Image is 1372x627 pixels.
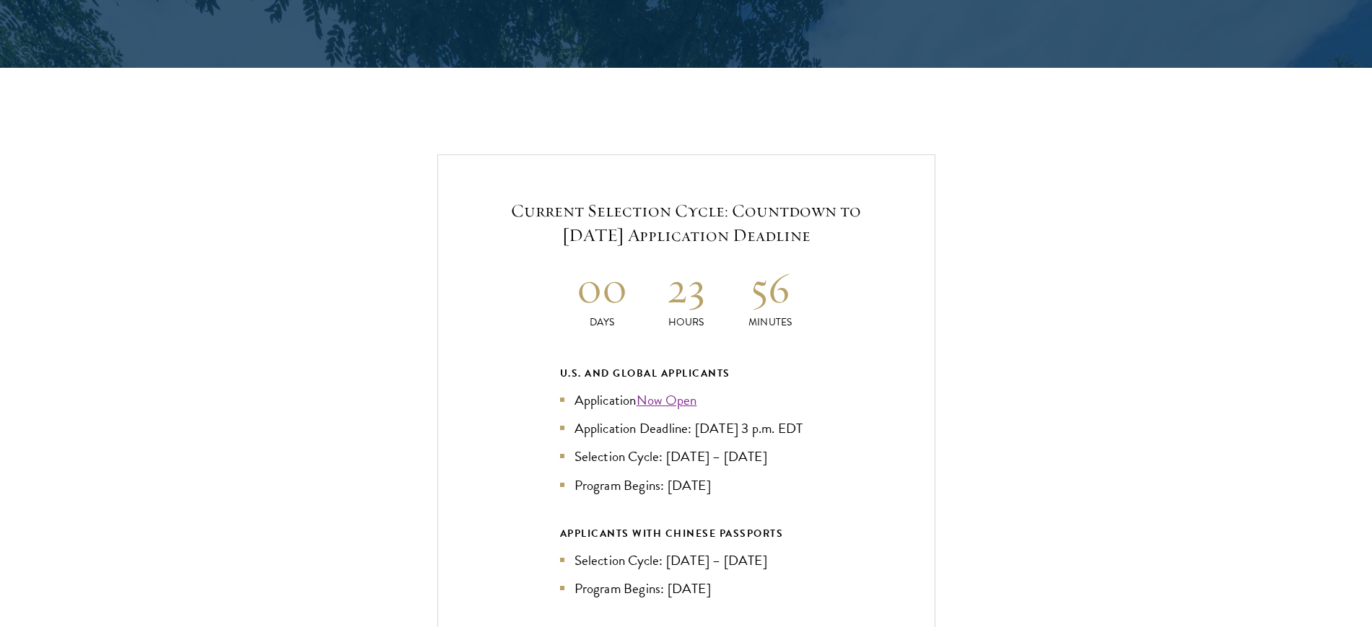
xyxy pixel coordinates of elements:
[560,550,813,571] li: Selection Cycle: [DATE] – [DATE]
[560,315,645,330] p: Days
[560,525,813,543] div: APPLICANTS WITH CHINESE PASSPORTS
[728,315,813,330] p: Minutes
[644,315,728,330] p: Hours
[560,418,813,439] li: Application Deadline: [DATE] 3 p.m. EDT
[560,364,813,382] div: U.S. and Global Applicants
[560,578,813,599] li: Program Begins: [DATE]
[644,260,728,315] h2: 23
[481,198,891,247] h5: Current Selection Cycle: Countdown to [DATE] Application Deadline
[560,390,813,411] li: Application
[637,390,697,411] a: Now Open
[560,260,645,315] h2: 00
[560,446,813,467] li: Selection Cycle: [DATE] – [DATE]
[560,475,813,496] li: Program Begins: [DATE]
[728,260,813,315] h2: 56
